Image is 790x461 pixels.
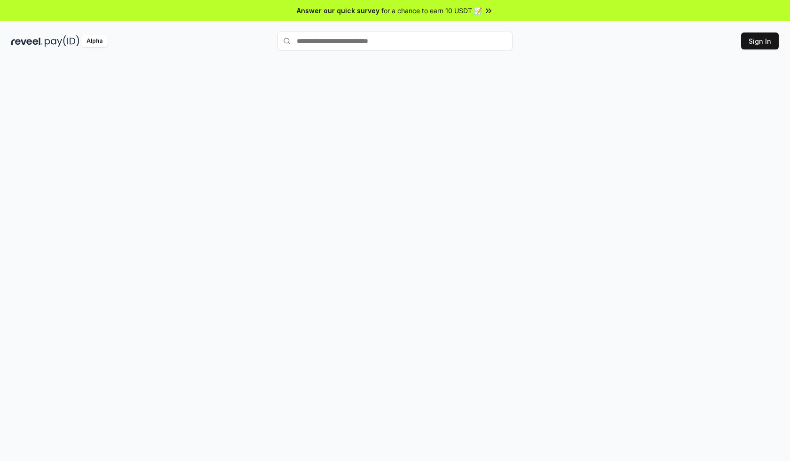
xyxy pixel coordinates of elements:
[741,32,779,49] button: Sign In
[381,6,482,16] span: for a chance to earn 10 USDT 📝
[297,6,379,16] span: Answer our quick survey
[11,35,43,47] img: reveel_dark
[45,35,79,47] img: pay_id
[81,35,108,47] div: Alpha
